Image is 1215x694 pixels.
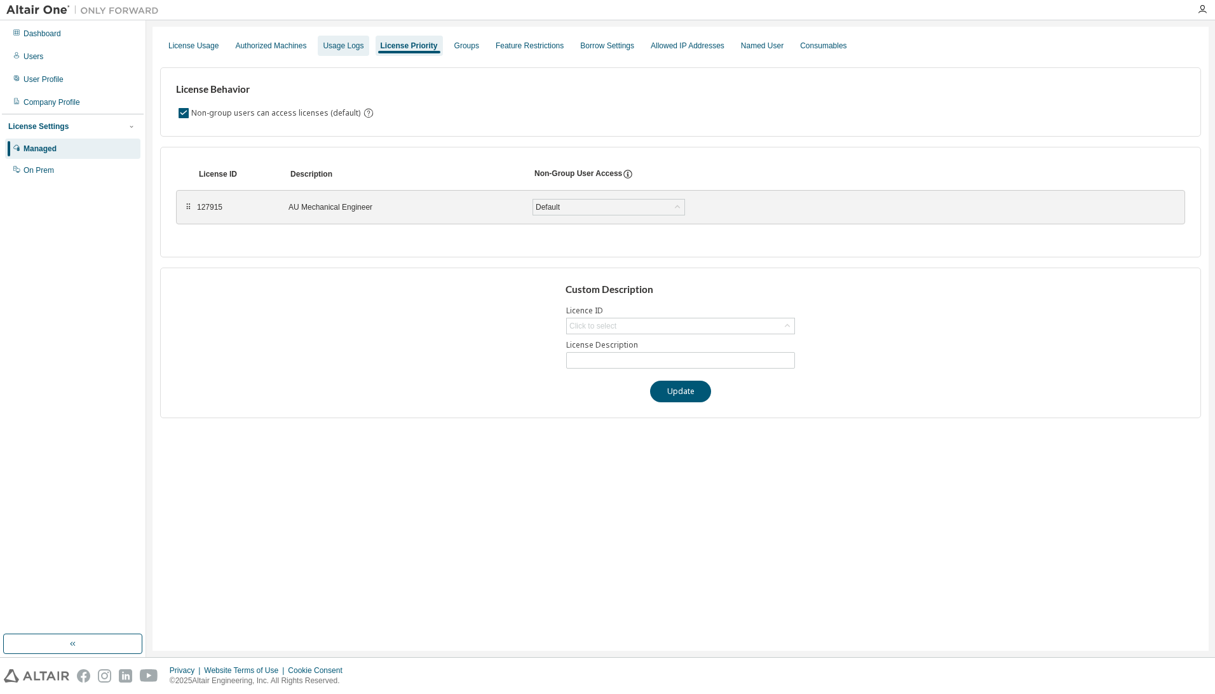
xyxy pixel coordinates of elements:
[8,121,69,132] div: License Settings
[176,83,372,96] h3: License Behavior
[24,74,64,85] div: User Profile
[496,41,564,51] div: Feature Restrictions
[98,669,111,683] img: instagram.svg
[651,41,724,51] div: Allowed IP Addresses
[290,169,519,179] div: Description
[741,41,784,51] div: Named User
[534,168,622,180] div: Non-Group User Access
[288,202,517,212] div: AU Mechanical Engineer
[235,41,306,51] div: Authorized Machines
[323,41,363,51] div: Usage Logs
[566,306,795,316] label: Licence ID
[363,107,374,119] svg: By default any user not assigned to any group can access any license. Turn this setting off to di...
[580,41,634,51] div: Borrow Settings
[24,165,54,175] div: On Prem
[119,669,132,683] img: linkedin.svg
[199,169,275,179] div: License ID
[184,202,192,212] div: ⠿
[4,669,69,683] img: altair_logo.svg
[566,283,796,296] h3: Custom Description
[77,669,90,683] img: facebook.svg
[170,665,204,676] div: Privacy
[566,340,795,350] label: License Description
[800,41,846,51] div: Consumables
[567,318,794,334] div: Click to select
[197,202,273,212] div: 127915
[24,144,57,154] div: Managed
[6,4,165,17] img: Altair One
[533,200,684,215] div: Default
[288,665,350,676] div: Cookie Consent
[170,676,350,686] p: © 2025 Altair Engineering, Inc. All Rights Reserved.
[650,381,711,402] button: Update
[168,41,219,51] div: License Usage
[454,41,479,51] div: Groups
[24,97,80,107] div: Company Profile
[24,29,61,39] div: Dashboard
[191,105,363,121] label: Non-group users can access licenses (default)
[534,200,562,214] div: Default
[381,41,438,51] div: License Priority
[24,51,43,62] div: Users
[569,321,616,331] div: Click to select
[204,665,288,676] div: Website Terms of Use
[140,669,158,683] img: youtube.svg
